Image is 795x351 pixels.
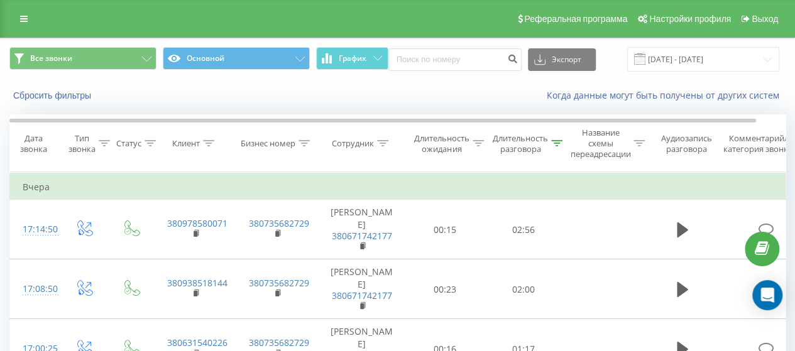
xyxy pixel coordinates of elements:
[9,90,97,101] button: Сбросить фильтры
[332,289,392,301] a: 380671742177
[661,132,711,154] font: Аудиозапись разговора
[493,132,548,154] font: Длительность разговора
[570,127,630,159] font: Название схемы переадресации
[331,325,393,350] font: [PERSON_NAME]
[116,138,141,149] font: Статус
[30,53,72,63] font: Все звонки
[20,132,47,154] font: Дата звонка
[187,53,224,63] font: Основной
[547,89,779,101] font: Когда данные могут быть получены от других систем
[23,223,58,235] font: 17:14:50
[752,280,782,310] div: Открытый Интерком Мессенджер
[434,283,456,295] font: 00:23
[752,14,778,24] font: Выход
[332,230,392,242] a: 380671742177
[167,337,228,348] a: 380631540226
[23,283,58,294] font: 17:08:50
[163,47,310,70] button: Основной
[547,89,786,101] a: Когда данные могут быть получены от других систем
[332,138,374,149] font: Сотрудник
[249,217,309,229] a: 380735682729
[512,224,535,235] font: 02:56
[723,132,792,154] font: Комментарий/категория звонка
[388,48,522,71] input: Поиск по номеру
[167,277,228,289] a: 380938518144
[552,54,581,65] font: Экспорт
[512,283,535,295] font: 02:00
[331,206,393,230] font: [PERSON_NAME]
[649,14,731,24] font: Настройки профиля
[249,277,309,289] a: 380735682729
[434,224,456,235] font: 00:15
[167,217,228,229] a: 380978580071
[316,47,388,70] button: График
[9,47,156,70] button: Все звонки
[241,138,295,149] font: Бизнес номер
[23,181,50,193] font: Вчера
[172,138,200,149] font: Клиент
[414,132,469,154] font: Длительность ожидания
[331,266,393,290] font: [PERSON_NAME]
[249,337,309,348] a: 380735682729
[13,90,91,100] font: Сбросить фильтры
[524,14,627,24] font: Реферальная программа
[339,53,366,63] font: График
[69,132,96,154] font: Тип звонка
[528,48,596,71] button: Экспорт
